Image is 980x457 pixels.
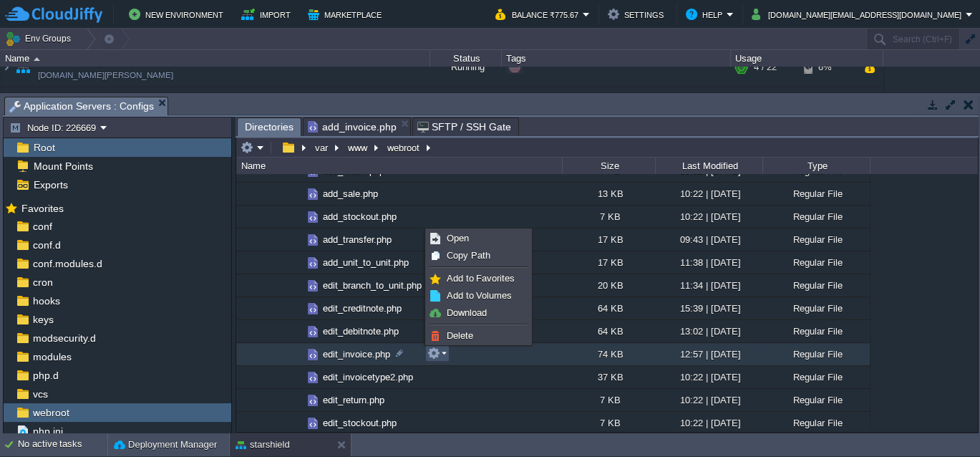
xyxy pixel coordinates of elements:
a: add_return.php [321,165,387,177]
div: 7 KB [562,389,655,411]
a: edit_creditnote.php [321,302,404,314]
div: 11:34 | [DATE] [655,274,762,297]
a: Exports [31,178,70,191]
div: 13:02 | [DATE] [655,320,762,342]
div: 10:22 | [DATE] [655,389,762,411]
a: add_transfer.php [321,234,394,246]
button: Marketplace [308,6,386,23]
span: Delete [447,330,473,341]
div: 10:22 | [DATE] [655,412,762,434]
img: CloudJiffy [5,6,102,24]
a: add_unit_to_unit.php [321,256,411,269]
a: modsecurity.d [30,332,98,345]
div: 37 KB [562,366,655,388]
div: 64 KB [562,297,655,319]
div: 20 KB [562,274,655,297]
span: Download [447,307,487,318]
img: AMDAwAAAACH5BAEAAAAALAAAAAABAAEAAAICRAEAOw== [13,48,33,87]
div: No active tasks [18,433,107,456]
img: AMDAwAAAACH5BAEAAAAALAAAAAABAAEAAAICRAEAOw== [293,251,305,274]
a: edit_return.php [321,394,387,406]
button: var [313,141,331,154]
div: 09:43 | [DATE] [655,228,762,251]
span: Add to Volumes [447,290,512,301]
img: AMDAwAAAACH5BAEAAAAALAAAAAABAAEAAAICRAEAOw== [305,278,321,294]
span: edit_invoicetype2.php [321,371,415,383]
div: Regular File [762,183,870,205]
a: Favorites [19,203,66,214]
div: Regular File [762,320,870,342]
div: Tags [503,50,730,67]
button: Balance ₹775.67 [495,6,583,23]
img: AMDAwAAAACH5BAEAAAAALAAAAAABAAEAAAICRAEAOw== [305,324,321,340]
div: 7 KB [562,412,655,434]
div: 10:22 | [DATE] [655,206,762,228]
div: 13 KB [562,183,655,205]
button: Env Groups [5,29,76,49]
div: Regular File [762,251,870,274]
a: conf.d [30,239,63,251]
span: edit_debitnote.php [321,325,401,337]
div: Regular File [762,412,870,434]
a: [DOMAIN_NAME][PERSON_NAME] [38,68,173,82]
a: conf.modules.d [30,257,105,270]
img: AMDAwAAAACH5BAEAAAAALAAAAAABAAEAAAICRAEAOw== [305,415,321,431]
button: Node ID: 226669 [9,121,100,134]
span: edit_branch_to_unit.php [321,279,424,292]
a: keys [30,313,56,326]
div: 17 KB [562,228,655,251]
a: vcs [30,388,50,400]
span: Favorites [19,202,66,215]
span: Root [31,141,57,154]
div: 12:57 | [DATE] [655,343,762,365]
img: AMDAwAAAACH5BAEAAAAALAAAAAABAAEAAAICRAEAOw== [1,48,12,87]
div: 17 KB [562,251,655,274]
span: Copy Path [447,250,490,261]
button: webroot [385,141,423,154]
a: conf [30,220,54,233]
li: /var/www/webroot/ROOT/erp/application/views/inventory/add_invoice.php [303,117,411,135]
span: edit_stockout.php [321,417,399,429]
button: New Environment [129,6,228,23]
div: Running [430,87,502,126]
span: webroot [30,406,72,419]
a: edit_invoice.php [321,348,392,360]
div: Name [238,158,562,174]
span: Add to Favorites [447,273,515,284]
img: AMDAwAAAACH5BAEAAAAALAAAAAABAAEAAAICRAEAOw== [305,393,321,408]
div: 4% [804,87,850,126]
button: Help [686,6,727,23]
a: Add to Volumes [427,288,530,304]
img: AMDAwAAAACH5BAEAAAAALAAAAAABAAEAAAICRAEAOw== [305,232,321,248]
a: Add to Favorites [427,271,530,287]
img: AMDAwAAAACH5BAEAAAAALAAAAAABAAEAAAICRAEAOw== [293,183,305,205]
span: add_sale.php [321,188,380,200]
div: 11:38 | [DATE] [655,251,762,274]
a: cron [30,276,55,289]
img: AMDAwAAAACH5BAEAAAAALAAAAAABAAEAAAICRAEAOw== [293,206,305,228]
input: Click to enter the path [236,138,978,158]
a: Open [427,231,530,246]
span: add_stockout.php [321,211,399,223]
img: AMDAwAAAACH5BAEAAAAALAAAAAABAAEAAAICRAEAOw== [293,297,305,319]
a: modules [30,350,74,363]
button: [DOMAIN_NAME][EMAIL_ADDRESS][DOMAIN_NAME] [752,6,966,23]
img: AMDAwAAAACH5BAEAAAAALAAAAAABAAEAAAICRAEAOw== [305,301,321,317]
a: php.ini [30,425,65,438]
span: Mount Points [31,160,95,173]
div: 10:22 | [DATE] [655,366,762,388]
div: Regular File [762,366,870,388]
div: Usage [732,50,883,67]
div: Regular File [762,228,870,251]
span: SFTP / SSH Gate [417,118,511,135]
div: Running [430,48,502,87]
div: 5 / 36 [754,87,777,126]
span: hooks [30,294,62,307]
div: Regular File [762,274,870,297]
